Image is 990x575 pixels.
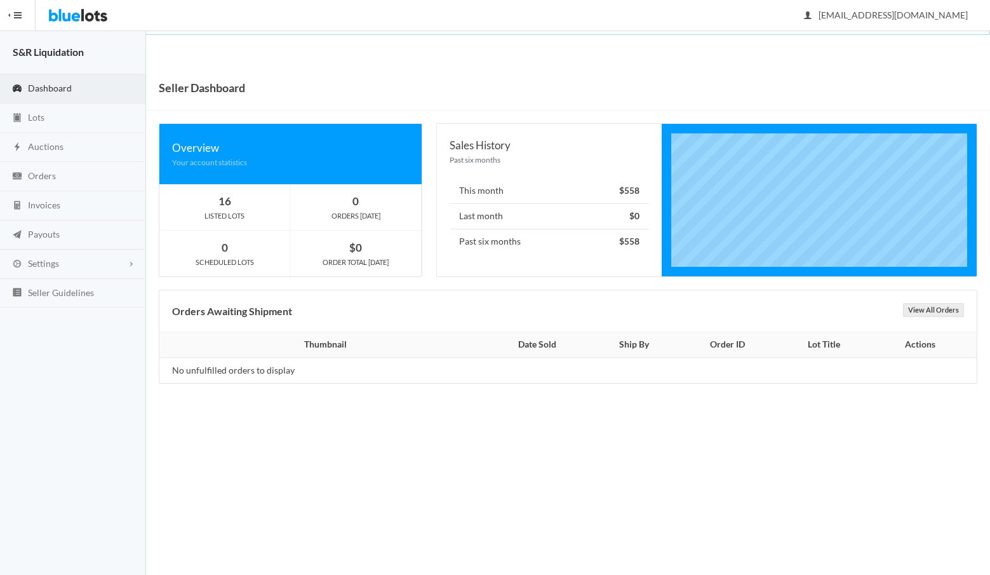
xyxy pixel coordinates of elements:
[801,10,814,22] ion-icon: person
[172,156,409,168] div: Your account statistics
[159,257,290,268] div: SCHEDULED LOTS
[805,10,968,20] span: [EMAIL_ADDRESS][DOMAIN_NAME]
[11,142,23,154] ion-icon: flash
[11,171,23,183] ion-icon: cash
[349,241,362,254] strong: $0
[159,78,245,97] h1: Seller Dashboard
[678,332,777,358] th: Order ID
[11,83,23,95] ion-icon: speedometer
[450,229,649,254] li: Past six months
[28,229,60,240] span: Payouts
[777,332,871,358] th: Lot Title
[159,358,485,383] td: No unfulfilled orders to display
[172,139,409,156] div: Overview
[28,141,64,152] span: Auctions
[28,83,72,93] span: Dashboard
[11,229,23,241] ion-icon: paper plane
[159,332,485,358] th: Thumbnail
[450,179,649,204] li: This month
[28,200,60,210] span: Invoices
[159,210,290,222] div: LISTED LOTS
[13,46,84,58] strong: S&R Liquidation
[218,194,231,208] strong: 16
[903,303,964,317] a: View All Orders
[450,154,649,166] div: Past six months
[28,287,94,298] span: Seller Guidelines
[28,258,59,269] span: Settings
[619,185,639,196] strong: $558
[871,332,977,358] th: Actions
[290,257,421,268] div: ORDER TOTAL [DATE]
[11,287,23,299] ion-icon: list box
[11,259,23,271] ion-icon: cog
[290,210,421,222] div: ORDERS [DATE]
[11,200,23,212] ion-icon: calculator
[485,332,591,358] th: Date Sold
[11,112,23,125] ion-icon: clipboard
[619,236,639,247] strong: $558
[172,305,292,317] b: Orders Awaiting Shipment
[28,112,44,123] span: Lots
[28,170,56,181] span: Orders
[352,194,359,208] strong: 0
[450,203,649,229] li: Last month
[450,137,649,154] div: Sales History
[629,210,639,221] strong: $0
[222,241,228,254] strong: 0
[591,332,678,358] th: Ship By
